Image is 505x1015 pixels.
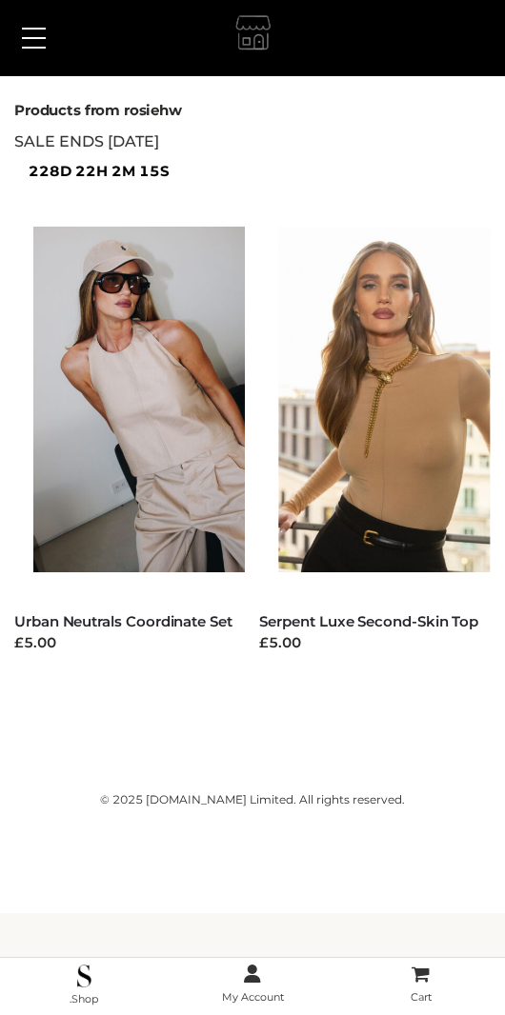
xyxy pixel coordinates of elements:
[14,790,491,809] div: © 2025 [DOMAIN_NAME] Limited. All rights reserved.
[411,990,432,1004] span: Cart
[14,612,232,630] a: Urban Neutrals Coordinate Set
[70,992,98,1005] span: .Shop
[169,964,337,1008] a: My Account
[14,102,491,119] h2: Products from rosiehw
[259,612,478,630] a: Serpent Luxe Second-Skin Top
[14,632,245,654] div: £5.00
[228,16,276,64] a: rosiehw
[29,159,170,184] span: 228d 22h 2m 15s
[222,990,284,1004] span: My Account
[259,632,490,654] div: £5.00
[77,965,91,987] img: .Shop
[232,10,276,64] img: rosiehw
[14,129,491,184] div: SALE ENDS [DATE]
[336,964,505,1008] a: Cart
